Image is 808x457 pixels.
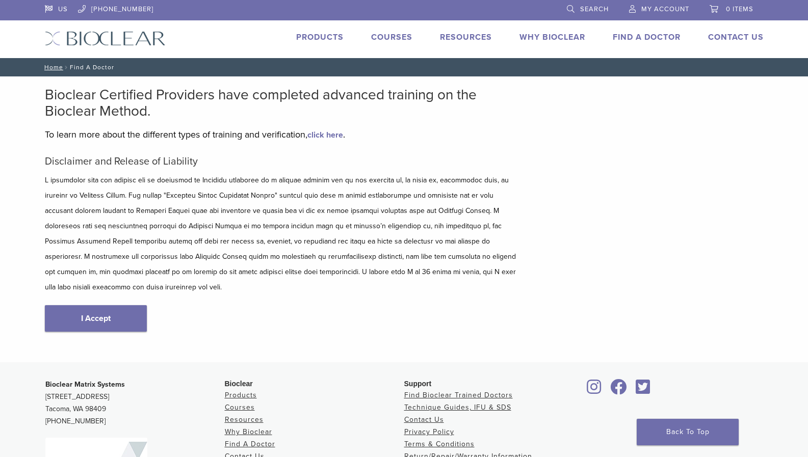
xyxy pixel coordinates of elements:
a: Contact Us [708,32,764,42]
a: Courses [371,32,412,42]
a: Why Bioclear [225,427,272,436]
a: Find Bioclear Trained Doctors [404,391,513,399]
p: To learn more about the different types of training and verification, . [45,127,519,142]
a: click here [307,130,343,140]
a: Back To Top [637,419,739,445]
a: Products [296,32,344,42]
p: L ipsumdolor sita con adipisc eli se doeiusmod te Incididu utlaboree do m aliquae adminim ven qu ... [45,173,519,295]
h2: Bioclear Certified Providers have completed advanced training on the Bioclear Method. [45,87,519,119]
span: Bioclear [225,380,253,388]
span: / [63,65,70,70]
strong: Bioclear Matrix Systems [45,380,125,389]
p: [STREET_ADDRESS] Tacoma, WA 98409 [PHONE_NUMBER] [45,379,225,427]
span: Search [580,5,609,13]
span: Support [404,380,432,388]
a: Courses [225,403,255,412]
nav: Find A Doctor [37,58,771,76]
span: My Account [641,5,689,13]
a: Bioclear [607,385,631,395]
a: Products [225,391,257,399]
a: Terms & Conditions [404,440,475,448]
a: Resources [225,415,264,424]
span: 0 items [726,5,753,13]
a: Bioclear [584,385,605,395]
a: Why Bioclear [519,32,585,42]
a: Technique Guides, IFU & SDS [404,403,511,412]
a: Find A Doctor [225,440,275,448]
a: Home [41,64,63,71]
h5: Disclaimer and Release of Liability [45,155,519,168]
a: Resources [440,32,492,42]
a: Find A Doctor [613,32,681,42]
a: Contact Us [404,415,444,424]
a: Privacy Policy [404,427,454,436]
img: Bioclear [45,31,166,46]
a: I Accept [45,305,147,332]
a: Bioclear [633,385,654,395]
